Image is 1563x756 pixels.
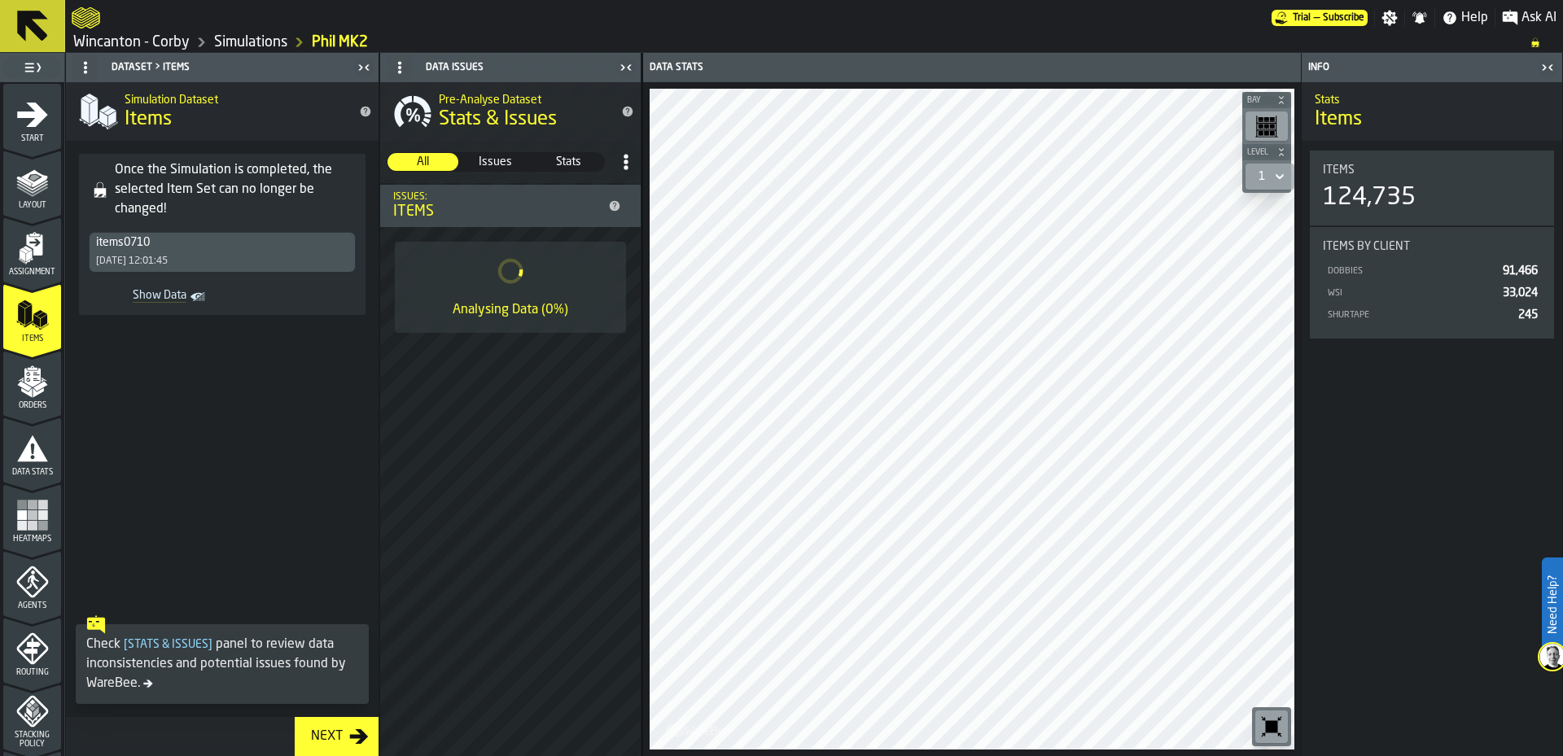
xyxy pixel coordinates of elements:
div: Data Stats [646,62,974,73]
label: button-toggle-Ask AI [1495,8,1563,28]
label: button-toggle-Close me [615,58,637,77]
label: button-toggle-Help [1435,8,1495,28]
div: DropdownMenuValue-1 [1252,167,1288,186]
button: button- [1242,144,1291,160]
div: stat-Items [1310,151,1554,225]
span: Routing [3,668,61,677]
div: button-toolbar-undefined [1242,108,1291,144]
div: Check panel to review data inconsistencies and potential issues found by WareBee. [86,635,358,693]
div: [DATE] 12:01:45 [96,256,168,267]
span: Stacking Policy [3,731,61,749]
li: menu Heatmaps [3,484,61,549]
div: DOBBIES [1326,266,1496,277]
span: Issues [461,154,530,170]
span: Data Stats [3,468,61,477]
div: SHURTAPE [1326,310,1512,321]
div: Dataset > Items [69,55,352,81]
div: DropdownMenuValue-88b81fdf-5535-4dd9-93c8-e10859a24068[DATE] 12:01:45 [89,232,356,273]
div: thumb [533,153,604,171]
a: logo-header [72,3,100,33]
span: Trial [1293,12,1311,24]
div: Title [1323,164,1541,177]
div: Menu Subscription [1272,10,1368,26]
a: link-to-/wh/i/ace0e389-6ead-4668-b816-8dc22364bb41 [73,33,190,51]
span: Subscribe [1323,12,1364,24]
span: — [1314,12,1320,24]
li: menu Agents [3,551,61,616]
div: Next [304,727,349,746]
label: Need Help? [1543,559,1561,650]
span: Help [1461,8,1488,28]
span: Items [1315,107,1362,133]
a: link-to-/wh/i/ace0e389-6ead-4668-b816-8dc22364bb41/simulations/53fb2493-8c87-4572-b1d5-c9d547b1094d [312,33,368,51]
div: title-Stats & Issues [380,82,641,141]
div: WSI [1326,288,1496,299]
span: Level [1244,148,1273,157]
label: button-toggle-Settings [1375,10,1404,26]
span: Heatmaps [3,535,61,544]
div: Issues: [393,191,602,203]
span: 91,466 [1503,265,1538,277]
label: button-switch-multi-Stats [532,152,605,172]
div: Title [1323,240,1541,253]
a: link-to-/wh/i/ace0e389-6ead-4668-b816-8dc22364bb41/pricing/ [1272,10,1368,26]
nav: Breadcrumb [72,33,1556,52]
div: alert-Once the Simulation is completed, the selected Item Set can no longer be changed! [79,154,366,315]
div: Info [1305,62,1536,73]
span: Items [3,334,61,343]
span: Ask AI [1521,8,1556,28]
h2: Sub Title [1315,90,1549,107]
div: title-Items [66,82,379,141]
li: menu Routing [3,618,61,683]
label: button-toggle-Notifications [1405,10,1434,26]
section: card-ItemSetDashboardCard [1308,147,1556,382]
div: Data Issues [383,55,615,81]
a: toggle-dataset-table-Show Data [89,286,216,308]
button: button-Next [295,717,379,756]
h2: Sub Title [125,90,346,107]
label: button-toggle-Toggle Full Menu [3,56,61,79]
span: Layout [3,201,61,210]
div: thumb [387,153,458,171]
div: Items [393,203,602,221]
li: menu Data Stats [3,417,61,483]
span: Orders [3,401,61,410]
div: DropdownMenuValue-88b81fdf-5535-4dd9-93c8-e10859a24068 [96,236,348,249]
div: Once the Simulation is completed, the selected Item Set can no longer be changed! [115,160,359,219]
span: ] [208,639,212,650]
span: Start [3,134,61,143]
div: StatList-item-SHURTAPE [1323,304,1541,326]
label: button-switch-multi-Issues [459,152,532,172]
li: menu Layout [3,151,61,216]
label: button-switch-multi-All [387,152,459,172]
a: link-to-/wh/i/ace0e389-6ead-4668-b816-8dc22364bb41 [214,33,287,51]
span: Stats & Issues [120,639,216,650]
div: 124,735 [1323,183,1416,212]
span: 33,024 [1503,287,1538,299]
div: title-Items [1302,82,1562,141]
span: Stats [534,154,603,170]
header: Data Stats [643,53,1301,82]
span: Agents [3,601,61,610]
div: StatList-item-WSI [1323,282,1541,304]
a: logo-header [653,714,745,746]
span: Stats & Issues [439,107,557,133]
button: button- [1242,92,1291,108]
span: Bay [1244,96,1273,105]
span: Show Data [95,289,186,305]
span: Items [125,107,172,133]
li: menu Assignment [3,217,61,282]
div: DropdownMenuValue-1 [1259,170,1265,183]
span: All [388,154,458,170]
div: Analysing Data (0%) [453,300,568,320]
div: stat-Items by client [1310,227,1554,339]
span: 245 [1518,309,1538,321]
header: Info [1302,53,1562,82]
span: Items by client [1323,240,1410,253]
svg: Reset zoom and position [1259,714,1285,740]
div: thumb [460,153,531,171]
span: [ [124,639,128,650]
span: Assignment [3,268,61,277]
